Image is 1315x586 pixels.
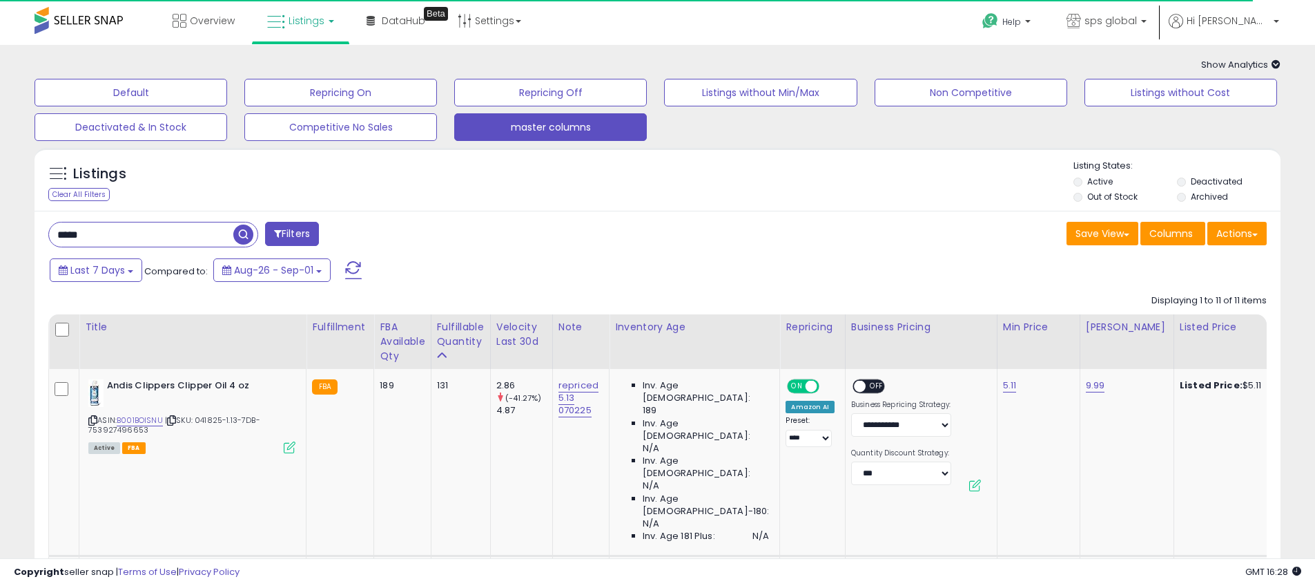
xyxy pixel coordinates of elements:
div: Inventory Age [615,320,774,334]
button: Deactivated & In Stock [35,113,227,141]
span: OFF [817,381,839,393]
label: Out of Stock [1087,191,1138,202]
small: FBA [312,379,338,395]
b: Listed Price: [1180,379,1243,392]
span: N/A [643,518,659,530]
i: Get Help [982,12,999,30]
small: (-41.27%) [505,393,541,404]
button: Repricing Off [454,79,647,106]
div: ASIN: [88,379,295,452]
div: Velocity Last 30d [496,320,547,349]
div: Tooltip anchor [424,7,448,21]
span: Listings [289,14,324,28]
span: 189 [643,404,656,417]
span: Inv. Age [DEMOGRAPHIC_DATA]-180: [643,493,769,518]
div: [PERSON_NAME] [1086,320,1168,334]
a: 9.99 [1086,379,1105,393]
div: $5.11 [1180,379,1294,392]
h5: Listings [73,164,126,184]
div: 2.86 [496,379,552,392]
button: Listings without Cost [1084,79,1277,106]
span: Inv. Age 181 Plus: [643,530,715,542]
a: Help [971,2,1044,45]
a: B001BOISNU [117,415,163,426]
label: Active [1087,176,1113,187]
button: master columns [454,113,647,141]
span: Hi [PERSON_NAME] [1187,14,1269,28]
span: Columns [1149,227,1193,240]
div: Repricing [786,320,839,334]
span: OFF [866,381,888,393]
a: Privacy Policy [179,565,240,578]
a: repriced 5.13 070225 [558,379,598,417]
button: Actions [1207,222,1267,245]
div: Title [85,320,300,334]
div: Fulfillable Quantity [437,320,485,349]
button: Listings without Min/Max [664,79,857,106]
span: Show Analytics [1201,58,1280,71]
div: Note [558,320,603,334]
span: Aug-26 - Sep-01 [234,263,313,277]
label: Business Repricing Strategy: [851,400,951,410]
div: Clear All Filters [48,188,110,201]
span: N/A [643,442,659,455]
div: Listed Price [1180,320,1299,334]
span: N/A [752,530,769,542]
button: Non Competitive [875,79,1067,106]
button: Aug-26 - Sep-01 [213,258,331,282]
div: 131 [437,379,480,392]
button: Competitive No Sales [244,113,437,141]
a: Terms of Use [118,565,177,578]
div: Amazon AI [786,401,834,413]
label: Archived [1191,191,1228,202]
label: Deactivated [1191,176,1243,187]
span: ON [789,381,806,393]
span: Last 7 Days [70,263,125,277]
label: Quantity Discount Strategy: [851,448,951,458]
a: 5.11 [1003,379,1017,393]
button: Last 7 Days [50,258,142,282]
span: All listings currently available for purchase on Amazon [88,442,120,454]
strong: Copyright [14,565,64,578]
span: Overview [190,14,235,28]
a: Hi [PERSON_NAME] [1169,14,1279,45]
span: sps global [1084,14,1137,28]
div: Displaying 1 to 11 of 11 items [1151,294,1267,308]
span: Inv. Age [DEMOGRAPHIC_DATA]: [643,455,769,480]
span: Help [1002,16,1021,28]
button: Save View [1066,222,1138,245]
p: Listing States: [1073,160,1280,173]
span: FBA [122,442,146,454]
img: 41I1moc3k3L._SL40_.jpg [88,379,104,407]
span: Inv. Age [DEMOGRAPHIC_DATA]: [643,417,769,442]
button: Filters [265,222,319,246]
div: Business Pricing [851,320,991,334]
button: Repricing On [244,79,437,106]
div: FBA Available Qty [380,320,425,363]
span: Inv. Age [DEMOGRAPHIC_DATA]: [643,379,769,404]
button: Default [35,79,227,106]
div: Preset: [786,416,834,447]
span: Compared to: [144,265,208,278]
span: DataHub [382,14,425,28]
span: N/A [643,480,659,492]
span: 2025-09-9 16:28 GMT [1245,565,1301,578]
div: 4.87 [496,404,552,417]
button: Columns [1140,222,1205,245]
div: Min Price [1003,320,1074,334]
div: seller snap | | [14,566,240,579]
div: Fulfillment [312,320,368,334]
span: | SKU: 041825-1.13-7DB-753927496653 [88,415,260,435]
div: 189 [380,379,420,392]
b: Andis Clippers Clipper Oil 4 oz [107,379,275,396]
